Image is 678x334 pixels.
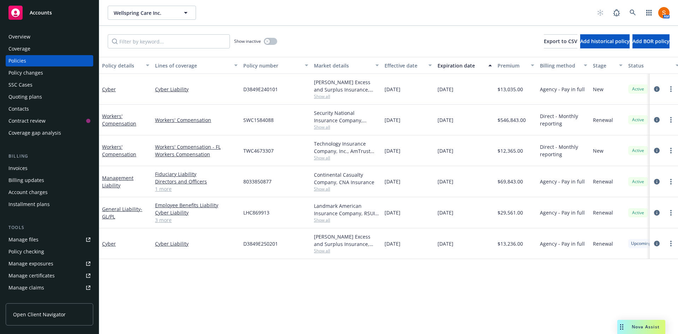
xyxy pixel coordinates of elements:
button: Add BOR policy [632,34,670,48]
span: Show all [314,124,379,130]
a: circleInformation [653,177,661,186]
div: Manage exposures [8,258,53,269]
span: [DATE] [385,209,400,216]
a: Fiduciary Liability [155,170,238,178]
span: [DATE] [438,147,453,154]
div: [PERSON_NAME] Excess and Surplus Insurance, Inc., [PERSON_NAME] Group, RT Specialty Insurance Ser... [314,78,379,93]
button: Stage [590,57,625,74]
a: Cyber [102,240,116,247]
span: $69,843.00 [498,178,523,185]
a: Contacts [6,103,93,115]
div: Manage BORs [8,294,42,305]
a: 3 more [155,216,238,224]
span: Accounts [30,10,52,16]
a: Manage exposures [6,258,93,269]
button: Add historical policy [580,34,630,48]
a: Manage BORs [6,294,93,305]
span: [DATE] [438,240,453,247]
span: [DATE] [438,116,453,124]
a: circleInformation [653,116,661,124]
a: Accounts [6,3,93,23]
span: D3849E250201 [243,240,278,247]
button: Lines of coverage [152,57,240,74]
div: Contract review [8,115,46,127]
a: Workers' Compensation [102,143,136,158]
span: Show all [314,93,379,99]
button: Expiration date [435,57,495,74]
div: Effective date [385,62,424,69]
div: Status [628,62,671,69]
span: Show all [314,248,379,254]
a: Cyber Liability [155,240,238,247]
div: Policy details [102,62,142,69]
div: Invoices [8,163,28,174]
span: $546,843.00 [498,116,526,124]
a: Workers' Compensation [102,113,136,127]
span: Show all [314,217,379,223]
a: circleInformation [653,85,661,93]
a: Account charges [6,187,93,198]
a: more [667,146,675,155]
img: photo [658,7,670,18]
span: Agency - Pay in full [540,209,585,216]
a: Management Liability [102,175,133,189]
a: Contract review [6,115,93,127]
div: SSC Cases [8,79,32,90]
button: Market details [311,57,382,74]
div: Technology Insurance Company, Inc., AmTrust Financial Services, RT Specialty Insurance Services, ... [314,140,379,155]
span: New [593,86,603,93]
a: Quoting plans [6,91,93,102]
div: Installment plans [8,199,50,210]
span: $13,035.00 [498,86,523,93]
span: New [593,147,603,154]
span: [DATE] [385,240,400,247]
span: SWC1584088 [243,116,274,124]
div: Billing [6,153,93,160]
span: Direct - Monthly reporting [540,143,587,158]
span: Renewal [593,116,613,124]
a: Workers' Compensation - FL Workers Compensation [155,143,238,158]
a: Invoices [6,163,93,174]
a: Cyber Liability [155,209,238,216]
span: Open Client Navigator [13,311,66,318]
div: Account charges [8,187,48,198]
a: Report a Bug [609,6,624,20]
a: Manage claims [6,282,93,293]
span: Direct - Monthly reporting [540,112,587,127]
button: Policy number [240,57,311,74]
a: Manage certificates [6,270,93,281]
div: Landmark American Insurance Company, RSUI Group, RT Specialty Insurance Services, LLC (RSG Specia... [314,202,379,217]
a: Workers' Compensation [155,116,238,124]
span: Renewal [593,209,613,216]
a: Manage files [6,234,93,245]
div: Overview [8,31,30,42]
div: Stage [593,62,615,69]
a: Policies [6,55,93,66]
span: Show inactive [234,38,261,44]
span: Show all [314,155,379,161]
span: Add historical policy [580,38,630,45]
span: Agency - Pay in full [540,240,585,247]
a: Installment plans [6,199,93,210]
div: Market details [314,62,371,69]
a: Coverage gap analysis [6,127,93,139]
a: Switch app [642,6,656,20]
div: Policy number [243,62,301,69]
span: Renewal [593,240,613,247]
div: Policies [8,55,26,66]
div: Manage certificates [8,270,55,281]
span: [DATE] [438,178,453,185]
div: Billing updates [8,175,44,186]
button: Billing method [537,57,590,74]
span: Active [631,210,645,216]
a: Policy changes [6,67,93,78]
button: Policy details [99,57,152,74]
span: Show all [314,186,379,192]
a: more [667,116,675,124]
a: circleInformation [653,239,661,248]
span: Agency - Pay in full [540,178,585,185]
a: SSC Cases [6,79,93,90]
a: circleInformation [653,146,661,155]
span: [DATE] [385,178,400,185]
